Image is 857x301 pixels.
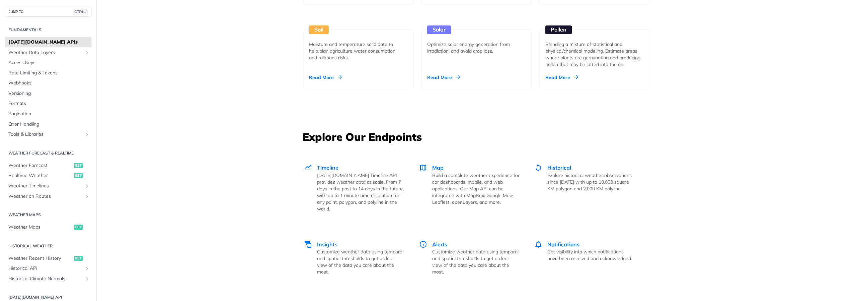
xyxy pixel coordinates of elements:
[303,149,412,226] a: Timeline Timeline [DATE][DOMAIN_NAME] Timeline API provides weather data at scale. From 7 days in...
[317,248,404,275] p: Customize weather data using temporal and spatial thresholds to get a clear view of the data you ...
[5,294,91,300] h2: [DATE][DOMAIN_NAME] API
[419,240,427,248] img: Alerts
[547,172,635,192] p: Explore historical weather observations since [DATE] with up to 10,000 square KM polygon and 2,00...
[427,74,460,81] div: Read More
[5,37,91,47] a: [DATE][DOMAIN_NAME] APIs
[547,248,635,262] p: Get visibility into which notifications have been received and acknowledged.
[5,253,91,263] a: Weather Recent Historyget
[309,41,403,61] div: Moisture and temperature solid data to help plan agriculture water consumption and railroads risks.
[8,100,90,107] span: Formats
[534,240,542,248] img: Notifications
[5,274,91,284] a: Historical Climate NormalsShow subpages for Historical Climate Normals
[8,162,72,169] span: Weather Forecast
[545,25,572,34] div: Pollen
[303,129,651,144] h3: Explore Our Endpoints
[5,99,91,109] a: Formats
[432,241,447,248] span: Alerts
[5,150,91,156] h2: Weather Forecast & realtime
[317,241,337,248] span: Insights
[547,241,579,248] span: Notifications
[5,7,91,17] button: JUMP TOCTRL-/
[545,74,578,81] div: Read More
[527,226,642,290] a: Notifications Notifications Get visibility into which notifications have been received and acknow...
[84,132,90,137] button: Show subpages for Tools & Libraries
[8,70,90,76] span: Rate Limiting & Tokens
[5,171,91,181] a: Realtime Weatherget
[5,48,91,58] a: Weather Data LayersShow subpages for Weather Data Layers
[8,49,83,56] span: Weather Data Layers
[5,58,91,68] a: Access Keys
[8,59,90,66] span: Access Keys
[84,194,90,199] button: Show subpages for Weather on Routes
[8,90,90,97] span: Versioning
[8,255,72,262] span: Weather Recent History
[303,226,412,290] a: Insights Insights Customize weather data using temporal and spatial thresholds to get a clear vie...
[304,240,312,248] img: Insights
[5,88,91,99] a: Versioning
[545,41,644,68] div: Blending a mixture of statistical and physical/chemical modeling. Estimate areas where plants are...
[84,183,90,189] button: Show subpages for Weather Timelines
[74,173,83,178] span: get
[432,248,520,275] p: Customize weather data using temporal and spatial thresholds to get a clear view of the data you ...
[5,129,91,139] a: Tools & LibrariesShow subpages for Tools & Libraries
[8,224,72,231] span: Weather Maps
[5,119,91,129] a: Error Handling
[8,111,90,117] span: Pagination
[5,181,91,191] a: Weather TimelinesShow subpages for Weather Timelines
[8,193,83,200] span: Weather on Routes
[84,266,90,271] button: Show subpages for Historical API
[5,263,91,274] a: Historical APIShow subpages for Historical API
[5,243,91,249] h2: Historical Weather
[5,161,91,171] a: Weather Forecastget
[534,164,542,172] img: Historical
[527,149,642,226] a: Historical Historical Explore historical weather observations since [DATE] with up to 10,000 squa...
[5,78,91,88] a: Webhooks
[8,80,90,86] span: Webhooks
[427,25,451,34] div: Solar
[8,131,83,138] span: Tools & Libraries
[432,164,444,171] span: Map
[84,276,90,282] button: Show subpages for Historical Climate Normals
[5,68,91,78] a: Rate Limiting & Tokens
[8,172,72,179] span: Realtime Weather
[5,27,91,33] h2: Fundamentals
[547,164,571,171] span: Historical
[74,256,83,261] span: get
[84,50,90,55] button: Show subpages for Weather Data Layers
[301,5,416,89] a: Soil Moisture and temperature solid data to help plan agriculture water consumption and railroads...
[537,5,653,89] a: Pollen Blending a mixture of statistical and physical/chemical modeling. Estimate areas where pla...
[5,109,91,119] a: Pagination
[412,149,527,226] a: Map Map Build a complete weather experience for car dashboards, mobile, and web applications. Our...
[8,39,90,46] span: [DATE][DOMAIN_NAME] APIs
[73,9,88,14] span: CTRL-/
[8,265,83,272] span: Historical API
[419,164,427,172] img: Map
[317,164,338,171] span: Timeline
[309,74,342,81] div: Read More
[74,163,83,168] span: get
[432,172,520,205] p: Build a complete weather experience for car dashboards, mobile, and web applications. Our Map API...
[412,226,527,290] a: Alerts Alerts Customize weather data using temporal and spatial thresholds to get a clear view of...
[8,121,90,128] span: Error Handling
[8,183,83,189] span: Weather Timelines
[8,276,83,282] span: Historical Climate Normals
[304,164,312,172] img: Timeline
[5,212,91,218] h2: Weather Maps
[317,172,404,212] p: [DATE][DOMAIN_NAME] Timeline API provides weather data at scale. From 7 days in the past to 14 da...
[74,225,83,230] span: get
[5,222,91,232] a: Weather Mapsget
[309,25,329,34] div: Soil
[5,191,91,201] a: Weather on RoutesShow subpages for Weather on Routes
[419,5,535,89] a: Solar Optimize solar energy generation from irradiation, and avoid crop loss. Read More
[427,41,521,54] div: Optimize solar energy generation from irradiation, and avoid crop loss.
